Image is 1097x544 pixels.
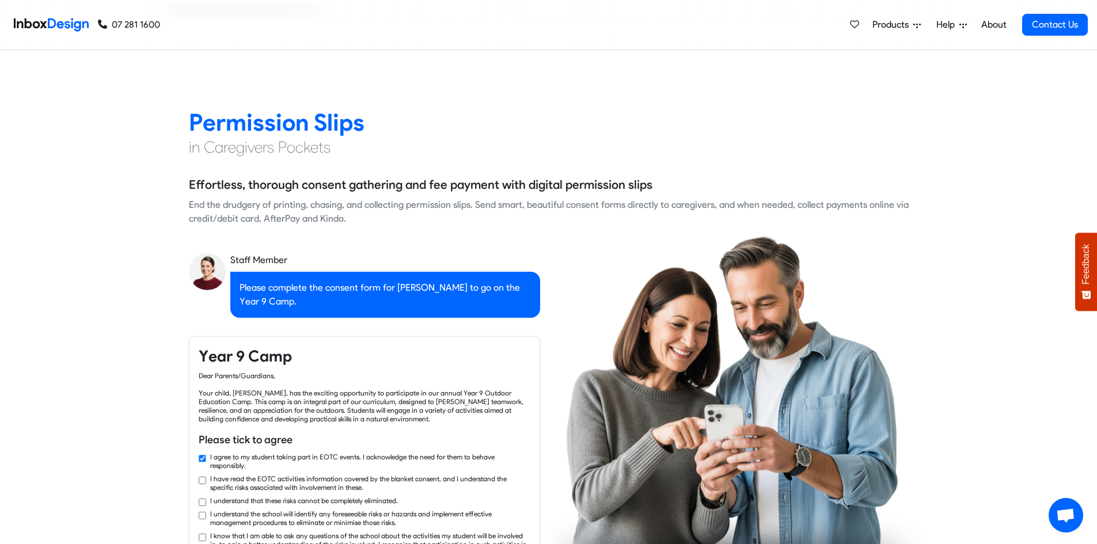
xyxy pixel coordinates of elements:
h6: Please tick to agree [199,432,530,447]
a: 07 281 1600 [98,18,160,32]
span: Feedback [1081,244,1091,284]
a: Products [868,13,925,36]
a: About [978,13,1009,36]
button: Feedback - Show survey [1075,233,1097,311]
h2: Permission Slips [189,108,909,137]
label: I understand that these risks cannot be completely eliminated. [210,496,398,505]
img: staff_avatar.png [189,253,226,290]
h5: Effortless, thorough consent gathering and fee payment with digital permission slips [189,176,652,193]
a: Help [932,13,971,36]
a: Contact Us [1022,14,1088,36]
label: I have read the EOTC activities information covered by the blanket consent, and I understand the ... [210,474,530,492]
div: End the drudgery of printing, chasing, and collecting permission slips. Send smart, beautiful con... [189,198,909,226]
div: Please complete the consent form for [PERSON_NAME] to go on the Year 9 Camp. [230,272,540,318]
div: Staff Member [230,253,540,267]
h4: in Caregivers Pockets [189,137,909,158]
span: Products [872,18,913,32]
div: Dear Parents/Guardians, Your child, [PERSON_NAME], has the exciting opportunity to participate in... [199,371,530,423]
a: Open chat [1049,498,1083,532]
h4: Year 9 Camp [199,346,530,367]
label: I understand the school will identify any foreseeable risks or hazards and implement effective ma... [210,509,530,527]
span: Help [936,18,959,32]
label: I agree to my student taking part in EOTC events. I acknowledge the need for them to behave respo... [210,452,530,470]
